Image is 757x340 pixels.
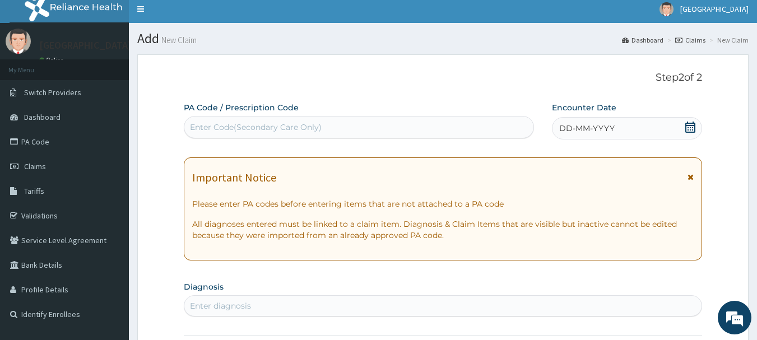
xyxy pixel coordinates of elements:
span: Tariffs [24,186,44,196]
img: d_794563401_company_1708531726252_794563401 [21,56,45,84]
p: Please enter PA codes before entering items that are not attached to a PA code [192,198,694,209]
h1: Add [137,31,749,46]
span: DD-MM-YYYY [559,123,615,134]
label: Encounter Date [552,102,616,113]
div: Chat with us now [58,63,188,77]
span: Switch Providers [24,87,81,97]
p: Step 2 of 2 [184,72,703,84]
li: New Claim [707,35,749,45]
span: Claims [24,161,46,171]
img: User Image [660,2,674,16]
a: Claims [675,35,705,45]
a: Dashboard [622,35,663,45]
h1: Important Notice [192,171,276,184]
div: Enter diagnosis [190,300,251,311]
label: PA Code / Prescription Code [184,102,299,113]
span: [GEOGRAPHIC_DATA] [680,4,749,14]
a: Online [39,56,66,64]
span: Dashboard [24,112,61,122]
div: Minimize live chat window [184,6,211,32]
img: User Image [6,29,31,54]
div: Enter Code(Secondary Care Only) [190,122,322,133]
textarea: Type your message and hit 'Enter' [6,223,213,263]
small: New Claim [159,36,197,44]
span: We're online! [65,100,155,213]
p: [GEOGRAPHIC_DATA] [39,40,132,50]
label: Diagnosis [184,281,224,292]
p: All diagnoses entered must be linked to a claim item. Diagnosis & Claim Items that are visible bu... [192,218,694,241]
